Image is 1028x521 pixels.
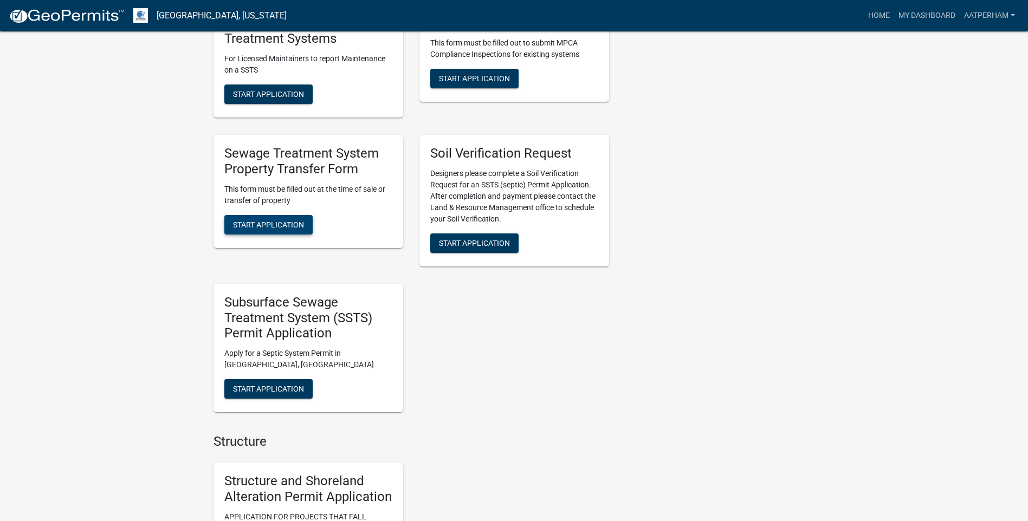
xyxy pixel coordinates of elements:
[430,146,598,161] h5: Soil Verification Request
[214,434,609,450] h4: Structure
[133,8,148,23] img: Otter Tail County, Minnesota
[224,348,392,370] p: Apply for a Septic System Permit in [GEOGRAPHIC_DATA], [GEOGRAPHIC_DATA]
[430,37,598,60] p: This form must be filled out to submit MPCA Compliance Inspections for existing systems
[224,295,392,341] h5: Subsurface Sewage Treatment System (SSTS) Permit Application
[224,215,313,235] button: Start Application
[430,69,519,88] button: Start Application
[233,90,304,99] span: Start Application
[960,5,1019,26] a: AATPerham
[430,168,598,225] p: Designers please complete a Soil Verification Request for an SSTS (septic) Permit Application. Af...
[224,473,392,505] h5: Structure and Shoreland Alteration Permit Application
[224,84,313,104] button: Start Application
[224,146,392,177] h5: Sewage Treatment System Property Transfer Form
[439,74,510,83] span: Start Application
[864,5,894,26] a: Home
[233,385,304,393] span: Start Application
[224,379,313,399] button: Start Application
[430,233,519,253] button: Start Application
[894,5,960,26] a: My Dashboard
[224,184,392,206] p: This form must be filled out at the time of sale or transfer of property
[233,220,304,229] span: Start Application
[224,53,392,76] p: For Licensed Maintainers to report Maintenance on a SSTS
[157,6,287,25] a: [GEOGRAPHIC_DATA], [US_STATE]
[439,238,510,247] span: Start Application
